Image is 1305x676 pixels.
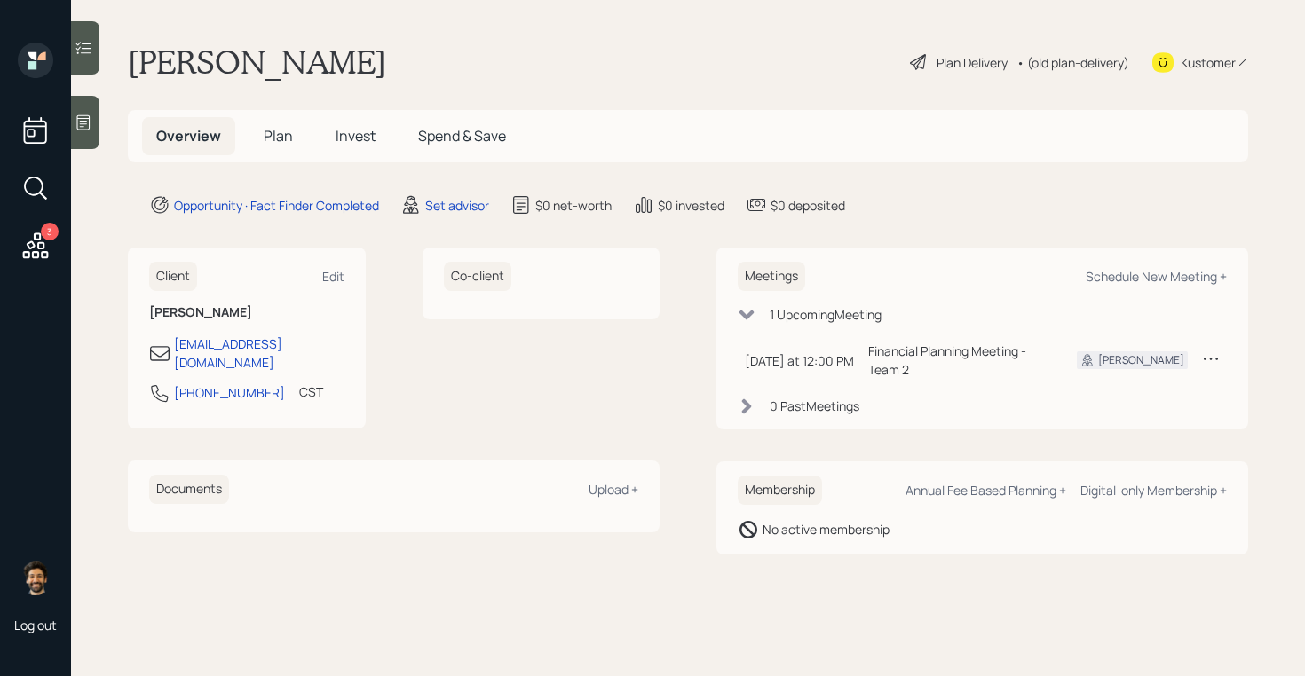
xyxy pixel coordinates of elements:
[149,305,344,320] h6: [PERSON_NAME]
[149,475,229,504] h6: Documents
[336,126,376,145] span: Invest
[1080,482,1227,499] div: Digital-only Membership +
[658,196,724,215] div: $0 invested
[1098,352,1184,368] div: [PERSON_NAME]
[156,126,221,145] span: Overview
[745,351,854,370] div: [DATE] at 12:00 PM
[1016,53,1129,72] div: • (old plan-delivery)
[738,476,822,505] h6: Membership
[535,196,612,215] div: $0 net-worth
[299,382,323,401] div: CST
[589,481,638,498] div: Upload +
[174,383,285,402] div: [PHONE_NUMBER]
[937,53,1008,72] div: Plan Delivery
[14,617,57,633] div: Log out
[264,126,293,145] span: Plan
[322,268,344,285] div: Edit
[418,126,506,145] span: Spend & Save
[444,262,511,291] h6: Co-client
[771,196,845,215] div: $0 deposited
[770,397,859,415] div: 0 Past Meeting s
[770,305,882,324] div: 1 Upcoming Meeting
[174,196,379,215] div: Opportunity · Fact Finder Completed
[174,334,344,372] div: [EMAIL_ADDRESS][DOMAIN_NAME]
[1181,53,1236,72] div: Kustomer
[149,262,197,291] h6: Client
[1086,268,1227,285] div: Schedule New Meeting +
[868,342,1048,379] div: Financial Planning Meeting - Team 2
[425,196,489,215] div: Set advisor
[18,560,53,595] img: eric-schwartz-headshot.png
[763,520,890,538] div: No active membership
[906,482,1066,499] div: Annual Fee Based Planning +
[128,43,386,82] h1: [PERSON_NAME]
[738,262,805,291] h6: Meetings
[41,223,59,240] div: 3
